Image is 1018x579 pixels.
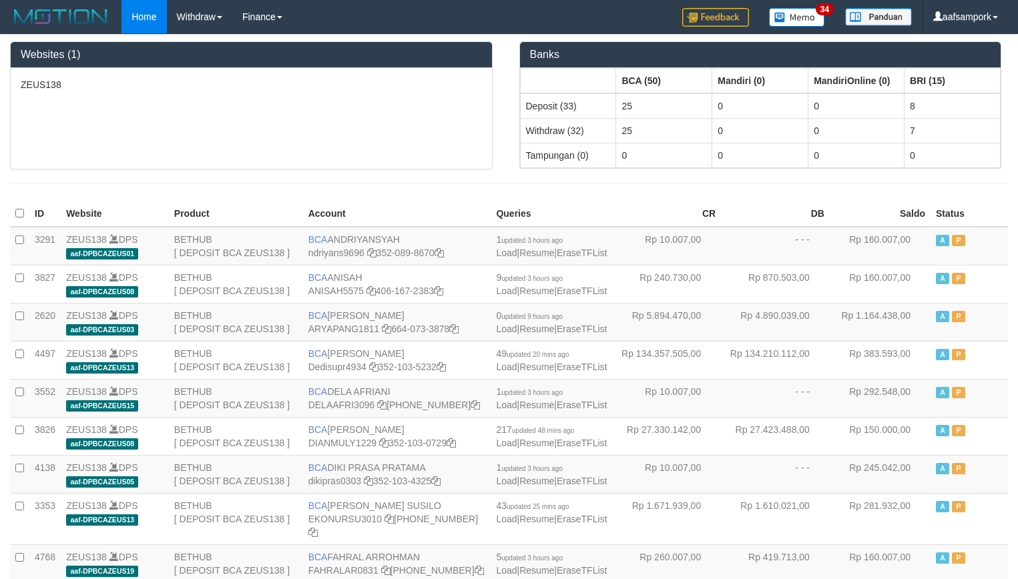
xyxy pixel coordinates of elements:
[905,68,1001,93] th: Group: activate to sort column ascending
[557,324,607,334] a: EraseTFList
[385,514,394,524] a: Copy EKONURSU3010 to clipboard
[169,341,303,379] td: BETHUB [ DEPOSIT BCA ZEUS138 ]
[845,8,912,26] img: panduan.png
[447,438,456,448] a: Copy 3521030729 to clipboard
[303,493,491,544] td: [PERSON_NAME] SUSILO [PHONE_NUMBER]
[830,379,931,417] td: Rp 292.548,00
[29,455,61,493] td: 4138
[721,303,830,341] td: Rp 4.890.039,00
[66,348,107,359] a: ZEUS138
[557,362,607,372] a: EraseTFList
[29,201,61,227] th: ID
[308,247,364,258] a: ndriyans9696
[612,417,721,455] td: Rp 27.330.142,00
[437,362,446,372] a: Copy 3521035232 to clipboard
[936,273,949,284] span: Active
[434,285,443,296] a: Copy 4061672383 to clipboard
[936,387,949,398] span: Active
[936,235,949,246] span: Active
[682,8,749,27] img: Feedback.jpg
[830,341,931,379] td: Rp 383.593,00
[496,285,517,296] a: Load
[308,424,328,435] span: BCA
[449,324,459,334] a: Copy 6640733878 to clipboard
[496,565,517,576] a: Load
[952,387,965,398] span: Paused
[66,386,107,397] a: ZEUS138
[816,3,834,15] span: 34
[377,400,387,410] a: Copy DELAAFRI3096 to clipboard
[501,554,563,562] span: updated 3 hours ago
[169,379,303,417] td: BETHUB [ DEPOSIT BCA ZEUS138 ]
[10,7,111,27] img: MOTION_logo.png
[520,118,616,143] td: Withdraw (32)
[952,501,965,512] span: Paused
[616,93,712,119] td: 25
[29,417,61,455] td: 3826
[308,285,364,296] a: ANISAH5575
[936,311,949,322] span: Active
[501,313,563,320] span: updated 9 hours ago
[303,265,491,303] td: ANISAH 406-167-2383
[507,351,569,358] span: updated 20 mins ago
[721,379,830,417] td: - - -
[29,303,61,341] td: 2620
[952,273,965,284] span: Paused
[496,500,607,524] span: | |
[557,565,607,576] a: EraseTFList
[712,93,808,119] td: 0
[905,143,1001,167] td: 0
[367,247,376,258] a: Copy ndriyans9696 to clipboard
[496,500,569,511] span: 43
[496,514,517,524] a: Load
[169,455,303,493] td: BETHUB [ DEPOSIT BCA ZEUS138 ]
[308,234,328,245] span: BCA
[830,417,931,455] td: Rp 150.000,00
[721,493,830,544] td: Rp 1.610.021,00
[303,379,491,417] td: DELA AFRIANI [PHONE_NUMBER]
[721,417,830,455] td: Rp 27.423.488,00
[308,476,361,486] a: dikipras0303
[308,272,328,283] span: BCA
[519,285,554,296] a: Resume
[308,527,318,538] a: Copy 4062302392 to clipboard
[496,234,607,258] span: | |
[61,417,169,455] td: DPS
[952,552,965,564] span: Paused
[66,500,107,511] a: ZEUS138
[936,349,949,360] span: Active
[66,286,138,298] span: aaf-DPBCAZEUS08
[808,118,905,143] td: 0
[496,272,563,283] span: 9
[557,438,607,448] a: EraseTFList
[364,476,373,486] a: Copy dikipras0303 to clipboard
[612,303,721,341] td: Rp 5.894.470,00
[303,341,491,379] td: [PERSON_NAME] 352-103-5232
[303,417,491,455] td: [PERSON_NAME] 352-103-0729
[496,234,563,245] span: 1
[557,476,607,486] a: EraseTFList
[66,462,107,473] a: ZEUS138
[308,514,383,524] a: EKONURSU3010
[721,201,830,227] th: DB
[308,386,328,397] span: BCA
[496,462,607,486] span: | |
[616,68,712,93] th: Group: activate to sort column ascending
[830,227,931,265] td: Rp 160.007,00
[66,400,138,412] span: aaf-DPBCAZEUS15
[21,78,482,91] p: ZEUS138
[61,303,169,341] td: DPS
[308,565,378,576] a: FAHRALAR0831
[496,324,517,334] a: Load
[66,552,107,562] a: ZEUS138
[308,462,328,473] span: BCA
[496,348,569,359] span: 49
[512,427,574,434] span: updated 48 mins ago
[169,227,303,265] td: BETHUB [ DEPOSIT BCA ZEUS138 ]
[808,143,905,167] td: 0
[952,235,965,246] span: Paused
[612,227,721,265] td: Rp 10.007,00
[721,341,830,379] td: Rp 134.210.112,00
[830,201,931,227] th: Saldo
[169,493,303,544] td: BETHUB [ DEPOSIT BCA ZEUS138 ]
